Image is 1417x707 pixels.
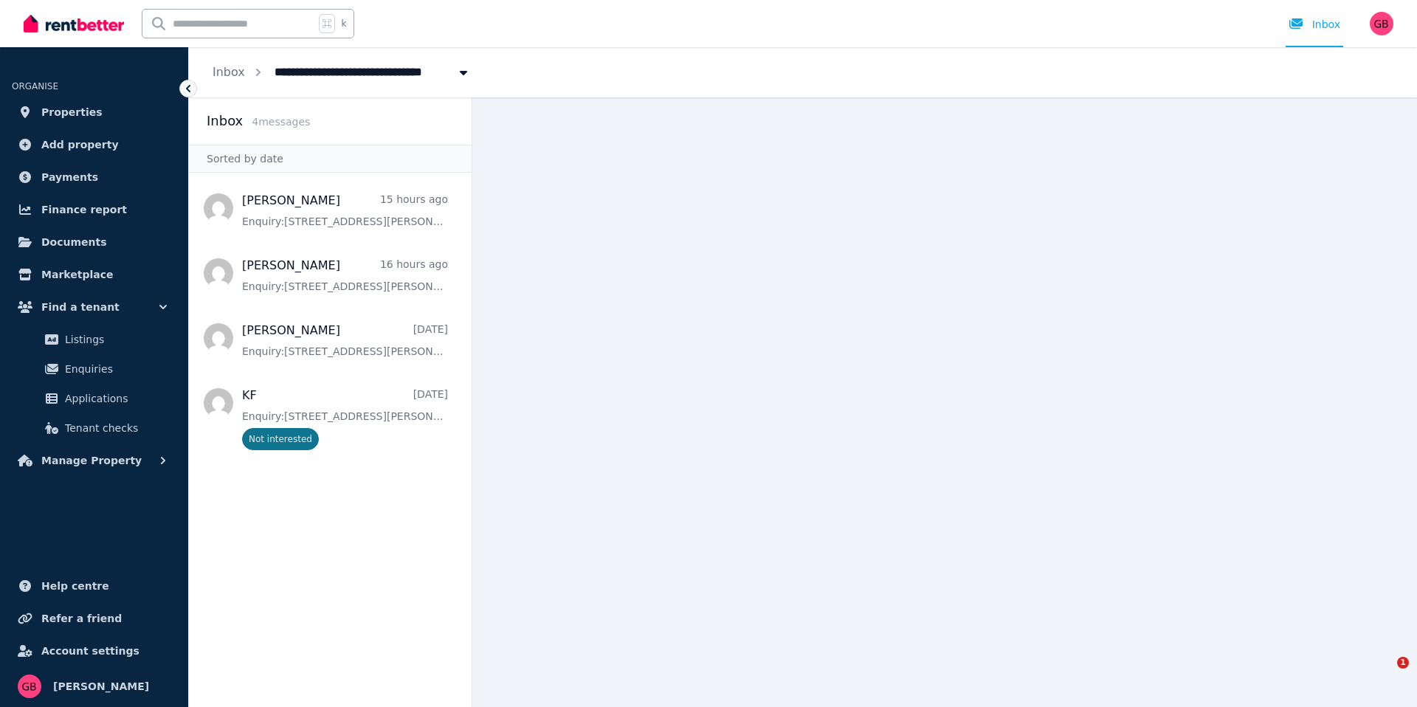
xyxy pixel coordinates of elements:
[12,260,176,289] a: Marketplace
[41,103,103,121] span: Properties
[18,325,170,354] a: Listings
[41,168,98,186] span: Payments
[65,331,165,348] span: Listings
[1289,17,1340,32] div: Inbox
[207,111,243,131] h2: Inbox
[41,577,109,595] span: Help centre
[189,173,472,707] nav: Message list
[12,446,176,475] button: Manage Property
[18,384,170,413] a: Applications
[41,233,107,251] span: Documents
[1370,12,1393,35] img: Georga Brown
[65,360,165,378] span: Enquiries
[242,322,448,359] a: [PERSON_NAME][DATE]Enquiry:[STREET_ADDRESS][PERSON_NAME].
[242,387,448,450] a: KF[DATE]Enquiry:[STREET_ADDRESS][PERSON_NAME].Not interested
[12,604,176,633] a: Refer a friend
[252,116,310,128] span: 4 message s
[189,145,472,173] div: Sorted by date
[12,195,176,224] a: Finance report
[18,354,170,384] a: Enquiries
[41,610,122,627] span: Refer a friend
[41,642,139,660] span: Account settings
[12,227,176,257] a: Documents
[12,97,176,127] a: Properties
[242,192,448,229] a: [PERSON_NAME]15 hours agoEnquiry:[STREET_ADDRESS][PERSON_NAME].
[12,571,176,601] a: Help centre
[12,292,176,322] button: Find a tenant
[1367,657,1402,692] iframe: Intercom live chat
[65,390,165,407] span: Applications
[12,636,176,666] a: Account settings
[41,452,142,469] span: Manage Property
[18,413,170,443] a: Tenant checks
[213,65,245,79] a: Inbox
[12,81,58,92] span: ORGANISE
[24,13,124,35] img: RentBetter
[1397,657,1409,669] span: 1
[41,298,120,316] span: Find a tenant
[53,677,149,695] span: [PERSON_NAME]
[189,47,494,97] nav: Breadcrumb
[12,130,176,159] a: Add property
[41,136,119,154] span: Add property
[341,18,346,30] span: k
[41,266,113,283] span: Marketplace
[18,675,41,698] img: Georga Brown
[12,162,176,192] a: Payments
[65,419,165,437] span: Tenant checks
[41,201,127,218] span: Finance report
[242,257,448,294] a: [PERSON_NAME]16 hours agoEnquiry:[STREET_ADDRESS][PERSON_NAME].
